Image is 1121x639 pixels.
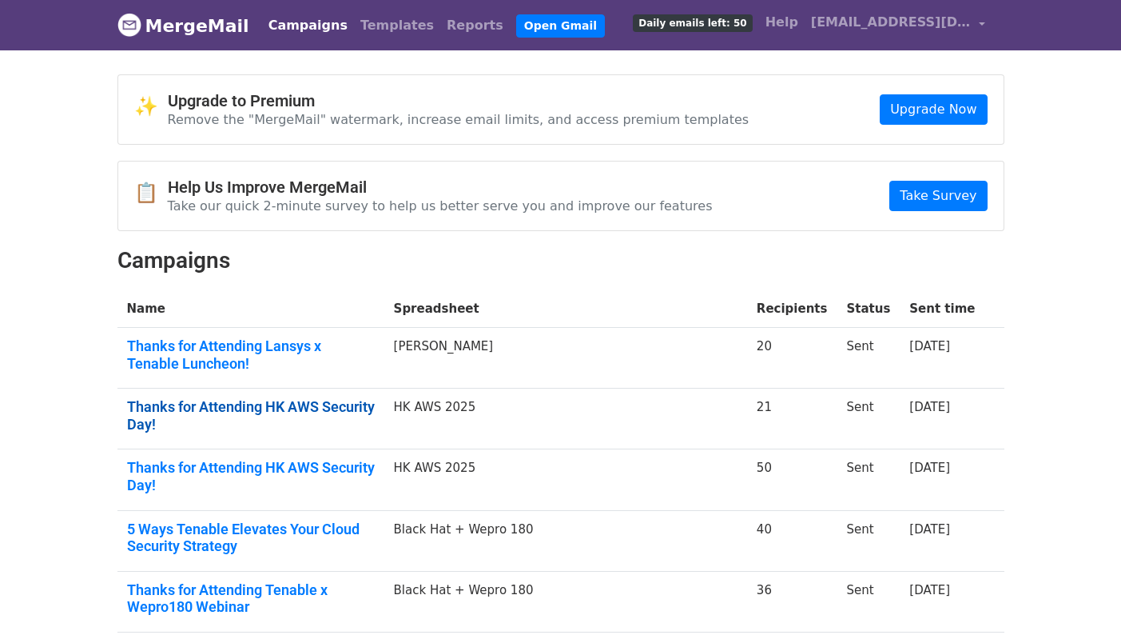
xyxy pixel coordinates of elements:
td: Sent [837,571,900,632]
th: Name [117,290,384,328]
img: MergeMail logo [117,13,141,37]
a: [DATE] [909,400,950,414]
th: Spreadsheet [384,290,747,328]
td: Black Hat + Wepro 180 [384,571,747,632]
td: 36 [747,571,837,632]
a: Take Survey [889,181,987,211]
td: Black Hat + Wepro 180 [384,510,747,571]
h2: Campaigns [117,247,1004,274]
a: Templates [354,10,440,42]
a: Help [759,6,805,38]
a: MergeMail [117,9,249,42]
td: Sent [837,389,900,449]
td: [PERSON_NAME] [384,328,747,389]
a: [EMAIL_ADDRESS][DOMAIN_NAME] [805,6,992,44]
td: 40 [747,510,837,571]
a: [DATE] [909,461,950,475]
th: Status [837,290,900,328]
td: Sent [837,328,900,389]
a: [DATE] [909,522,950,537]
a: Upgrade Now [880,94,987,125]
a: Reports [440,10,510,42]
td: 20 [747,328,837,389]
td: HK AWS 2025 [384,449,747,510]
a: [DATE] [909,339,950,353]
a: Open Gmail [516,14,605,38]
th: Recipients [747,290,837,328]
td: Sent [837,449,900,510]
p: Remove the "MergeMail" watermark, increase email limits, and access premium templates [168,111,749,128]
span: 📋 [134,182,168,205]
a: Thanks for Attending Lansys x Tenable Luncheon! [127,337,375,372]
a: Campaigns [262,10,354,42]
span: ✨ [134,95,168,118]
span: Daily emails left: 50 [633,14,752,32]
iframe: Chat Widget [1041,562,1121,639]
a: Daily emails left: 50 [626,6,758,38]
a: [DATE] [909,583,950,597]
a: Thanks for Attending HK AWS Security Day! [127,398,375,433]
td: Sent [837,510,900,571]
td: HK AWS 2025 [384,389,747,449]
th: Sent time [900,290,984,328]
td: 50 [747,449,837,510]
span: [EMAIL_ADDRESS][DOMAIN_NAME] [811,13,971,32]
p: Take our quick 2-minute survey to help us better serve you and improve our features [168,198,713,214]
a: Thanks for Attending HK AWS Security Day! [127,459,375,493]
a: Thanks for Attending Tenable x Wepro180 Webinar [127,581,375,616]
td: 21 [747,389,837,449]
a: 5 Ways Tenable Elevates Your Cloud Security Strategy [127,521,375,555]
h4: Upgrade to Premium [168,91,749,110]
h4: Help Us Improve MergeMail [168,178,713,197]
